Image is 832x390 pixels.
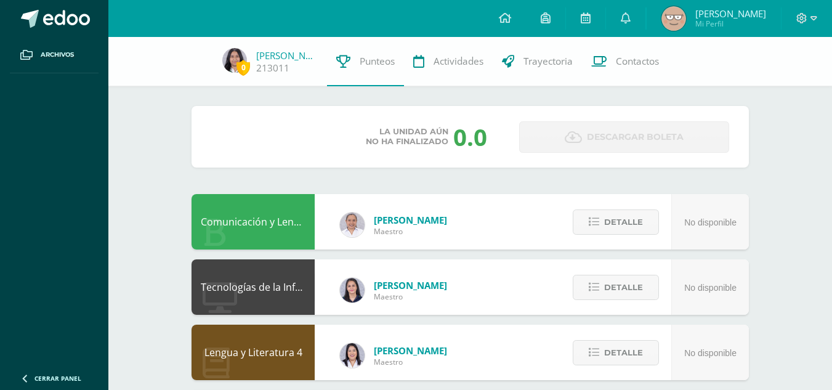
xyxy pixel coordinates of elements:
[493,37,582,86] a: Trayectoria
[374,214,447,226] span: [PERSON_NAME]
[616,55,659,68] span: Contactos
[256,62,289,75] a: 213011
[374,344,447,357] span: [PERSON_NAME]
[684,217,737,227] span: No disponible
[340,213,365,237] img: 04fbc0eeb5f5f8cf55eb7ff53337e28b.png
[327,37,404,86] a: Punteos
[404,37,493,86] a: Actividades
[434,55,483,68] span: Actividades
[453,121,487,153] div: 0.0
[604,276,643,299] span: Detalle
[34,374,81,383] span: Cerrar panel
[604,211,643,234] span: Detalle
[41,50,74,60] span: Archivos
[374,279,447,291] span: [PERSON_NAME]
[684,283,737,293] span: No disponible
[340,343,365,368] img: fd1196377973db38ffd7ffd912a4bf7e.png
[684,348,737,358] span: No disponible
[523,55,573,68] span: Trayectoria
[573,275,659,300] button: Detalle
[661,6,686,31] img: 4f584a23ab57ed1d5ae0c4d956f68ee2.png
[340,278,365,303] img: dbcf09110664cdb6f63fe058abfafc14.png
[374,291,447,302] span: Maestro
[573,209,659,235] button: Detalle
[360,55,395,68] span: Punteos
[192,259,315,315] div: Tecnologías de la Información y la Comunicación 4
[374,226,447,237] span: Maestro
[573,340,659,365] button: Detalle
[582,37,668,86] a: Contactos
[192,194,315,250] div: Comunicación y Lenguaje L3 Inglés 4
[695,18,766,29] span: Mi Perfil
[222,48,247,73] img: ce4f15759383523c6362ed3abaa7df91.png
[192,325,315,380] div: Lengua y Literatura 4
[10,37,99,73] a: Archivos
[604,341,643,364] span: Detalle
[236,60,250,75] span: 0
[374,357,447,367] span: Maestro
[587,122,684,152] span: Descargar boleta
[366,127,448,147] span: La unidad aún no ha finalizado
[256,49,318,62] a: [PERSON_NAME]
[695,7,766,20] span: [PERSON_NAME]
